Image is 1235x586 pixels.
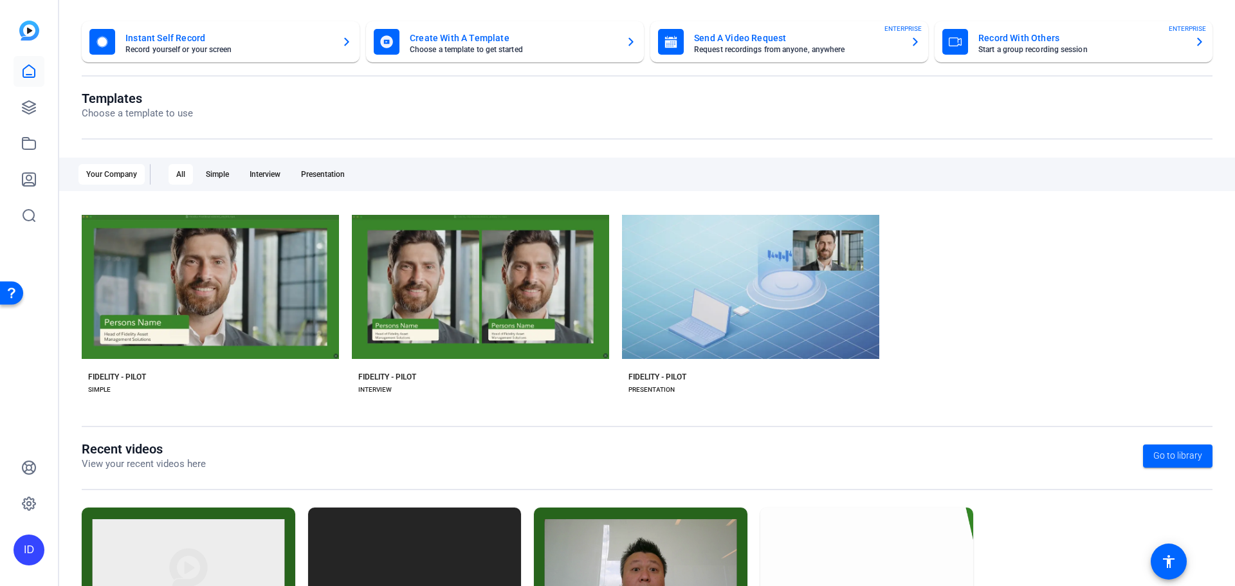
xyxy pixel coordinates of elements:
mat-icon: accessibility [1161,554,1176,569]
mat-card-title: Create With A Template [410,30,616,46]
span: Go to library [1153,449,1202,462]
div: FIDELITY - PILOT [358,372,416,382]
div: FIDELITY - PILOT [628,372,686,382]
p: View your recent videos here [82,457,206,472]
mat-card-title: Send A Video Request [694,30,900,46]
div: Presentation [293,164,352,185]
div: FIDELITY - PILOT [88,372,146,382]
mat-card-subtitle: Record yourself or your screen [125,46,331,53]
mat-card-title: Record With Others [978,30,1184,46]
div: PRESENTATION [628,385,675,395]
span: ENTERPRISE [884,24,922,33]
p: Choose a template to use [82,106,193,121]
img: blue-gradient.svg [19,21,39,41]
div: Simple [198,164,237,185]
div: Interview [242,164,288,185]
mat-card-subtitle: Start a group recording session [978,46,1184,53]
mat-card-subtitle: Request recordings from anyone, anywhere [694,46,900,53]
button: Instant Self RecordRecord yourself or your screen [82,21,360,62]
button: Record With OthersStart a group recording sessionENTERPRISE [935,21,1212,62]
button: Create With A TemplateChoose a template to get started [366,21,644,62]
a: Go to library [1143,444,1212,468]
mat-card-title: Instant Self Record [125,30,331,46]
div: Your Company [78,164,145,185]
mat-card-subtitle: Choose a template to get started [410,46,616,53]
button: Send A Video RequestRequest recordings from anyone, anywhereENTERPRISE [650,21,928,62]
div: INTERVIEW [358,385,392,395]
h1: Recent videos [82,441,206,457]
span: ENTERPRISE [1169,24,1206,33]
div: SIMPLE [88,385,111,395]
div: All [169,164,193,185]
h1: Templates [82,91,193,106]
div: ID [14,535,44,565]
